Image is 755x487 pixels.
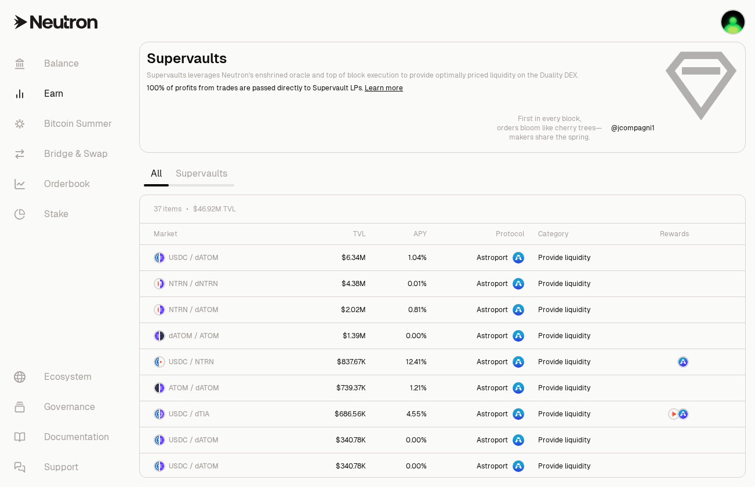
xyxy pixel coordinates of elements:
img: dATOM Logo [160,305,164,314]
a: Orderbook [5,169,125,199]
a: Provide liquidity [531,245,631,270]
a: USDC LogodTIA LogoUSDC / dTIA [140,401,304,427]
img: NTRN Logo [155,305,159,314]
img: USDC Logo [155,435,159,445]
p: Supervaults leverages Neutron's enshrined oracle and top of block execution to provide optimally ... [147,70,655,80]
a: Provide liquidity [531,297,631,323]
a: First in every block,orders bloom like cherry trees—makers share the spring. [497,114,602,142]
a: Support [5,452,125,482]
a: 0.81% [373,297,433,323]
div: TVL [311,229,366,239]
a: 4.55% [373,401,433,427]
span: dATOM / ATOM [169,331,219,340]
a: ATOM LogodATOM LogoATOM / dATOM [140,375,304,401]
a: $739.37K [304,375,373,401]
span: Astroport [477,435,508,445]
img: dATOM Logo [160,253,164,262]
img: USDC Logo [155,409,159,419]
span: ATOM / dATOM [169,383,219,393]
a: $6.34M [304,245,373,270]
a: Astroport [434,245,531,270]
a: Astroport [434,297,531,323]
a: Stake [5,199,125,229]
img: ASTRO Logo [678,357,688,367]
div: Rewards [638,229,689,239]
p: orders bloom like cherry trees— [497,123,602,133]
a: Learn more [365,83,403,93]
a: Supervaults [169,162,234,185]
img: dNTRN Logo [160,279,164,288]
a: Provide liquidity [531,453,631,479]
a: $340.78K [304,427,373,453]
a: Documentation [5,422,125,452]
a: Bitcoin Summer [5,109,125,139]
a: Provide liquidity [531,401,631,427]
a: 0.00% [373,453,433,479]
img: dATOM Logo [160,435,164,445]
span: Astroport [477,383,508,393]
span: Astroport [477,462,508,471]
img: dATOM Logo [160,462,164,471]
span: $46.92M TVL [193,204,236,214]
a: 0.00% [373,323,433,349]
span: NTRN / dATOM [169,305,219,314]
p: First in every block, [497,114,602,123]
img: NTRN Logo [155,279,159,288]
img: dATOM Logo [160,383,164,393]
img: NTRN Logo [160,357,164,367]
a: Provide liquidity [531,323,631,349]
span: 37 items [154,204,182,214]
a: Astroport [434,375,531,401]
a: 0.01% [373,271,433,296]
p: makers share the spring. [497,133,602,142]
img: USDC Logo [155,253,159,262]
span: Astroport [477,357,508,367]
a: Provide liquidity [531,375,631,401]
a: Astroport [434,427,531,453]
div: APY [380,229,426,239]
div: Category [538,229,624,239]
img: ATOM Logo [160,331,164,340]
img: ATOM Logo [155,383,159,393]
span: USDC / dATOM [169,462,219,471]
a: Provide liquidity [531,427,631,453]
a: NTRN LogoASTRO Logo [631,401,696,427]
span: USDC / dTIA [169,409,209,419]
a: Ecosystem [5,362,125,392]
img: KO [721,10,745,34]
a: Balance [5,49,125,79]
img: dTIA Logo [160,409,164,419]
img: dATOM Logo [155,331,159,340]
a: USDC LogodATOM LogoUSDC / dATOM [140,453,304,479]
a: $4.38M [304,271,373,296]
a: Astroport [434,401,531,427]
a: $340.78K [304,453,373,479]
h2: Supervaults [147,49,655,68]
a: 0.00% [373,427,433,453]
span: Astroport [477,279,508,288]
img: USDC Logo [155,462,159,471]
p: @ jcompagni1 [611,123,655,133]
span: Astroport [477,253,508,262]
span: USDC / dATOM [169,253,219,262]
a: Astroport [434,323,531,349]
span: Astroport [477,331,508,340]
span: USDC / NTRN [169,357,214,367]
a: Bridge & Swap [5,139,125,169]
img: NTRN Logo [669,409,678,419]
p: 100% of profits from trades are passed directly to Supervault LPs. [147,83,655,93]
a: $2.02M [304,297,373,323]
a: Earn [5,79,125,109]
a: $1.39M [304,323,373,349]
a: USDC LogoNTRN LogoUSDC / NTRN [140,349,304,375]
a: 1.04% [373,245,433,270]
a: ASTRO Logo [631,349,696,375]
span: NTRN / dNTRN [169,279,218,288]
div: Protocol [441,229,524,239]
a: Provide liquidity [531,349,631,375]
a: @jcompagni1 [611,123,655,133]
a: dATOM LogoATOM LogodATOM / ATOM [140,323,304,349]
img: USDC Logo [155,357,159,367]
span: Astroport [477,305,508,314]
a: USDC LogodATOM LogoUSDC / dATOM [140,245,304,270]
